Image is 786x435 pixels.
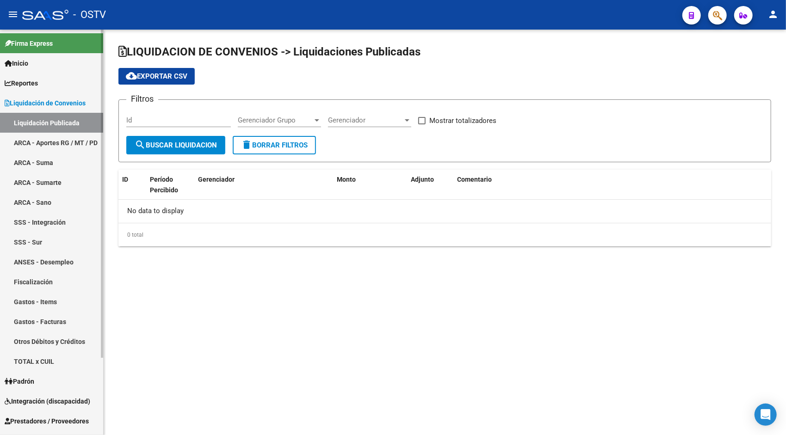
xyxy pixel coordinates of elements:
[755,404,777,426] div: Open Intercom Messenger
[118,223,771,246] div: 0 total
[429,115,496,126] span: Mostrar totalizadores
[126,72,187,80] span: Exportar CSV
[146,170,181,210] datatable-header-cell: Período Percibido
[135,141,217,149] span: Buscar Liquidacion
[118,45,421,58] span: LIQUIDACION DE CONVENIOS -> Liquidaciones Publicadas
[5,38,53,49] span: Firma Express
[5,78,38,88] span: Reportes
[241,139,252,150] mat-icon: delete
[198,176,235,183] span: Gerenciador
[150,176,178,194] span: Período Percibido
[118,68,195,85] button: Exportar CSV
[118,200,771,223] div: No data to display
[233,136,316,154] button: Borrar Filtros
[135,139,146,150] mat-icon: search
[5,416,89,426] span: Prestadores / Proveedores
[337,176,356,183] span: Monto
[328,116,403,124] span: Gerenciador
[5,376,34,386] span: Padrón
[194,170,333,210] datatable-header-cell: Gerenciador
[333,170,407,210] datatable-header-cell: Monto
[241,141,308,149] span: Borrar Filtros
[126,136,225,154] button: Buscar Liquidacion
[238,116,313,124] span: Gerenciador Grupo
[118,170,146,210] datatable-header-cell: ID
[7,9,19,20] mat-icon: menu
[126,70,137,81] mat-icon: cloud_download
[407,170,453,210] datatable-header-cell: Adjunto
[5,98,86,108] span: Liquidación de Convenios
[453,170,771,210] datatable-header-cell: Comentario
[126,92,158,105] h3: Filtros
[767,9,779,20] mat-icon: person
[73,5,106,25] span: - OSTV
[5,58,28,68] span: Inicio
[411,176,434,183] span: Adjunto
[122,176,128,183] span: ID
[5,396,90,406] span: Integración (discapacidad)
[457,176,492,183] span: Comentario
